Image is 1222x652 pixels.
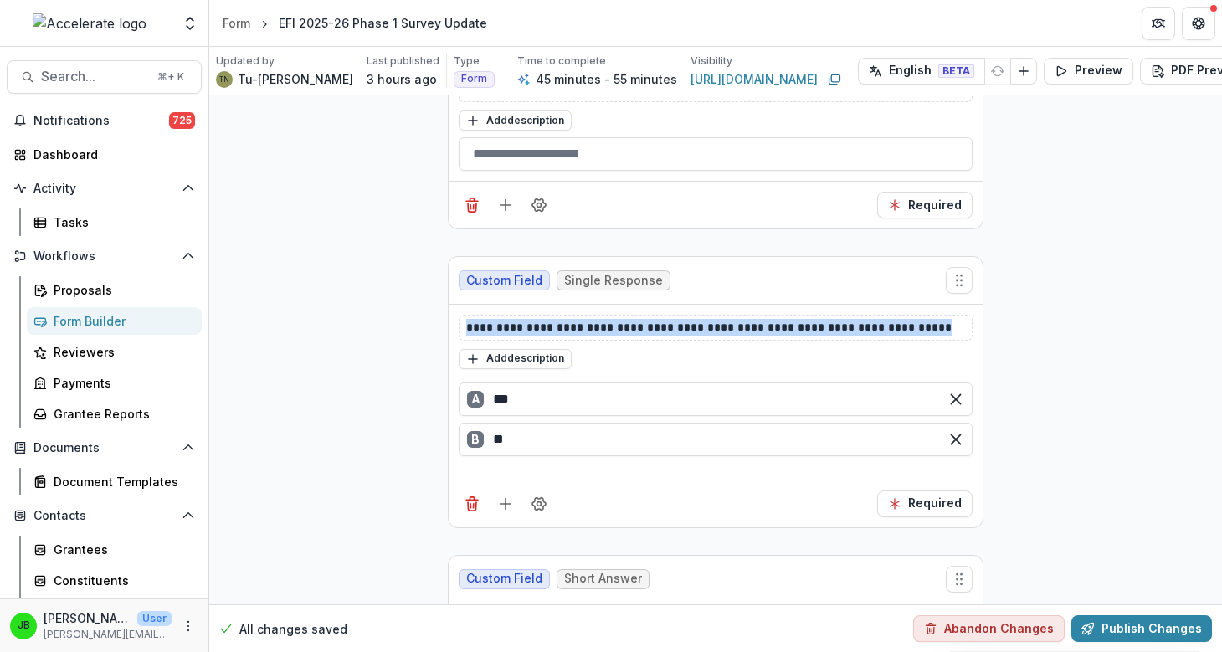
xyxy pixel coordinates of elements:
[33,114,169,128] span: Notifications
[7,175,202,202] button: Open Activity
[824,69,845,90] button: Copy link
[239,620,347,638] p: All changes saved
[564,274,663,288] span: Single Response
[178,616,198,636] button: More
[1044,58,1133,85] button: Preview
[526,192,552,218] button: Field Settings
[238,70,353,88] p: Tu-[PERSON_NAME]
[44,609,131,627] p: [PERSON_NAME]
[219,76,229,83] div: Tu-Quyen Nguyen
[178,7,202,40] button: Open entity switcher
[858,58,985,85] button: English BETA
[154,68,187,86] div: ⌘ + K
[946,267,973,294] button: Move field
[54,343,188,361] div: Reviewers
[27,598,202,625] a: Communications
[33,146,188,163] div: Dashboard
[27,567,202,594] a: Constituents
[7,107,202,134] button: Notifications725
[1142,7,1175,40] button: Partners
[459,490,485,517] button: Delete field
[216,54,275,69] p: Updated by
[913,615,1065,642] button: Abandon Changes
[169,112,195,129] span: 725
[877,490,973,517] button: Required
[33,249,175,264] span: Workflows
[27,208,202,236] a: Tasks
[942,386,969,413] button: Remove option
[492,490,519,517] button: Add field
[54,572,188,589] div: Constituents
[466,274,542,288] span: Custom Field
[27,276,202,304] a: Proposals
[691,70,818,88] a: [URL][DOMAIN_NAME]
[1071,615,1212,642] button: Publish Changes
[467,431,484,448] div: B
[877,192,973,218] button: Required
[459,192,485,218] button: Delete field
[27,468,202,495] a: Document Templates
[467,391,484,408] div: A
[7,141,202,168] a: Dashboard
[466,572,542,586] span: Custom Field
[223,14,250,32] div: Form
[691,54,732,69] p: Visibility
[137,611,172,626] p: User
[367,54,439,69] p: Last published
[454,54,480,69] p: Type
[7,434,202,461] button: Open Documents
[7,502,202,529] button: Open Contacts
[54,312,188,330] div: Form Builder
[216,11,257,35] a: Form
[54,473,188,490] div: Document Templates
[984,58,1011,85] button: Refresh Translation
[27,338,202,366] a: Reviewers
[517,54,606,69] p: Time to complete
[459,110,572,131] button: Adddescription
[54,374,188,392] div: Payments
[942,426,969,453] button: Remove option
[564,572,642,586] span: Short Answer
[1182,7,1215,40] button: Get Help
[33,509,175,523] span: Contacts
[54,541,188,558] div: Grantees
[1010,58,1037,85] button: Add Language
[279,14,487,32] div: EFI 2025-26 Phase 1 Survey Update
[27,536,202,563] a: Grantees
[18,620,30,631] div: Jennifer Bronson
[216,11,494,35] nav: breadcrumb
[459,349,572,369] button: Adddescription
[7,60,202,94] button: Search...
[946,566,973,593] button: Move field
[7,243,202,270] button: Open Workflows
[54,213,188,231] div: Tasks
[54,405,188,423] div: Grantee Reports
[41,69,147,85] span: Search...
[461,73,487,85] span: Form
[526,490,552,517] button: Field Settings
[367,70,437,88] p: 3 hours ago
[44,627,172,642] p: [PERSON_NAME][EMAIL_ADDRESS][PERSON_NAME][DOMAIN_NAME]
[54,281,188,299] div: Proposals
[33,182,175,196] span: Activity
[27,307,202,335] a: Form Builder
[536,70,677,88] p: 45 minutes - 55 minutes
[33,13,146,33] img: Accelerate logo
[27,369,202,397] a: Payments
[33,441,175,455] span: Documents
[27,400,202,428] a: Grantee Reports
[492,192,519,218] button: Add field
